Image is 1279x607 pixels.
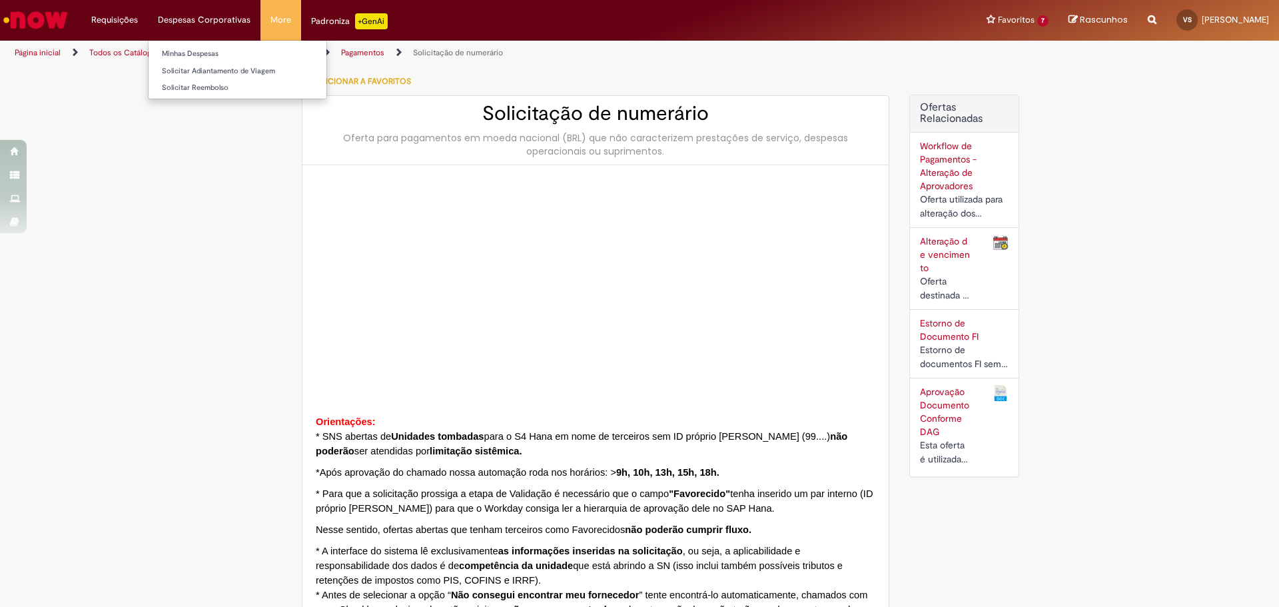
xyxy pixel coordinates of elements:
button: Adicionar a Favoritos [302,67,418,95]
h2: Ofertas Relacionadas [920,102,1009,125]
strong: não poderão cumprir fluxo. [625,524,751,535]
strong: Não consegui encontrar meu fornecedor [451,590,639,600]
a: Solicitar Reembolso [149,81,326,95]
span: Orientações: [316,416,376,427]
div: Oferta destinada à alteração de data de pagamento [920,275,973,303]
a: Página inicial [15,47,61,58]
span: Favoritos [998,13,1035,27]
a: Todos os Catálogos [89,47,160,58]
div: Oferta para pagamentos em moeda nacional (BRL) que não caracterizem prestações de serviço, despes... [316,131,875,158]
strong: as informações inseridas na solicitação [498,546,683,556]
span: More [270,13,291,27]
span: VS [1183,15,1192,24]
div: Estorno de documentos FI sem partidas compensadas [920,343,1009,371]
span: *Após aprovação do chamado nossa automação roda nos horários: [316,467,725,478]
a: Minhas Despesas [149,47,326,61]
a: Solicitar Adiantamento de Viagem [149,64,326,79]
a: Estorno de Documento FI [920,317,979,342]
span: Adicionar a Favoritos [315,76,411,87]
img: ServiceNow [1,7,70,33]
img: Alteração de vencimento [993,235,1009,251]
a: Rascunhos [1068,14,1128,27]
strong: Unidades tombadas [391,431,484,442]
div: Padroniza [311,13,388,29]
ul: Trilhas de página [10,41,843,65]
img: sys_attachment.do [316,185,815,388]
strong: competência da unidade [459,560,573,571]
ul: Despesas Corporativas [148,40,327,99]
span: Rascunhos [1080,13,1128,26]
span: * A interface do sistema lê exclusivamente , ou seja, a aplicabilidade e responsabilidade dos dad... [316,546,843,586]
a: Pagamentos [341,47,384,58]
span: * SNS abertas de para o S4 Hana em nome de terceiros sem ID próprio [PERSON_NAME] (99....) ser at... [316,431,847,456]
a: Solicitação de numerário [413,47,503,58]
span: Despesas Corporativas [158,13,250,27]
span: 9h, 10h, 13h, 15h, 18h. [616,467,719,478]
span: 7 [1037,15,1049,27]
a: Alteração de vencimento [920,235,970,274]
a: Aprovação Documento Conforme DAG [920,386,969,438]
span: * Para que a solicitação prossiga a etapa de Validação é necessário que o campo tenha inserido um... [316,488,873,514]
div: Oferta utilizada para alteração dos aprovadores cadastrados no workflow de documentos a pagar. [920,193,1009,221]
strong: não poderão [316,431,847,456]
div: Ofertas Relacionadas [909,95,1019,477]
p: +GenAi [355,13,388,29]
span: [PERSON_NAME] [1202,14,1269,25]
span: Nesse sentido, ofertas abertas que tenham terceiros como Favorecidos [316,524,751,535]
div: Esta oferta é utilizada para o Campo solicitar a aprovação do documento que esta fora da alçada d... [920,438,973,466]
span: > [610,467,616,478]
strong: limitação sistêmica. [430,446,522,456]
a: Workflow de Pagamentos - Alteração de Aprovadores [920,140,977,192]
span: Requisições [91,13,138,27]
img: Aprovação Documento Conforme DAG [993,385,1009,401]
h2: Solicitação de numerário [316,103,875,125]
strong: "Favorecido" [669,488,730,499]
